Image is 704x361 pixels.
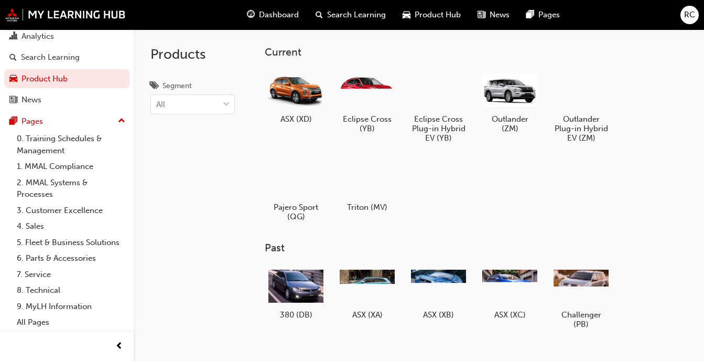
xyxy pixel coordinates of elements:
a: 7. Service [13,267,129,283]
a: News [4,90,129,110]
a: Eclipse Cross Plug-in Hybrid EV (YB) [407,67,470,146]
span: up-icon [118,114,125,128]
h5: 380 (DB) [268,310,323,320]
span: car-icon [9,75,17,84]
h5: Pajero Sport (QG) [268,203,323,221]
button: RC [680,6,699,24]
a: Product Hub [4,69,129,89]
h5: ASX (XB) [411,310,466,320]
a: Outlander (ZM) [479,67,541,137]
a: ASX (XC) [479,263,541,324]
a: ASX (XD) [265,67,328,128]
h3: Current [265,46,687,58]
div: News [21,94,41,106]
div: Search Learning [21,51,80,63]
h5: Challenger (PB) [554,310,609,329]
div: All [156,99,165,111]
h5: Triton (MV) [340,203,395,212]
a: news-iconNews [469,4,518,26]
span: RC [684,9,695,21]
div: Pages [21,115,43,128]
a: Analytics [4,27,129,46]
span: news-icon [9,95,17,105]
a: 0. Training Schedules & Management [13,131,129,158]
span: prev-icon [115,340,123,353]
a: guage-iconDashboard [239,4,307,26]
h5: Outlander Plug-in Hybrid EV (ZM) [554,114,609,143]
span: pages-icon [526,8,534,22]
a: Outlander Plug-in Hybrid EV (ZM) [550,67,613,146]
a: Pajero Sport (QG) [265,155,328,225]
span: chart-icon [9,32,17,41]
span: tags-icon [150,82,158,91]
h2: Products [150,46,235,63]
a: 1. MMAL Compliance [13,158,129,175]
div: Analytics [21,30,54,43]
a: Triton (MV) [336,155,399,216]
a: 9. MyLH Information [13,299,129,315]
a: ASX (XB) [407,263,470,324]
span: Search Learning [327,9,386,21]
h5: Eclipse Cross Plug-in Hybrid EV (YB) [411,114,466,143]
a: 5. Fleet & Business Solutions [13,235,129,251]
a: 3. Customer Excellence [13,203,129,219]
a: search-iconSearch Learning [307,4,394,26]
span: pages-icon [9,117,17,126]
h5: Eclipse Cross (YB) [340,114,395,133]
h5: ASX (XD) [268,114,323,124]
a: 6. Parts & Accessories [13,250,129,267]
a: car-iconProduct Hub [394,4,469,26]
button: DashboardAnalyticsSearch LearningProduct HubNews [4,3,129,112]
span: down-icon [223,98,230,112]
a: ASX (XA) [336,263,399,324]
span: Dashboard [259,9,299,21]
a: All Pages [13,314,129,331]
a: 380 (DB) [265,263,328,324]
span: Product Hub [415,9,461,21]
button: Pages [4,112,129,131]
a: 2. MMAL Systems & Processes [13,175,129,203]
a: Search Learning [4,48,129,67]
a: Eclipse Cross (YB) [336,67,399,137]
h5: ASX (XA) [340,310,395,320]
img: mmal [5,8,126,22]
span: News [490,9,510,21]
span: search-icon [9,53,17,62]
span: Pages [538,9,560,21]
span: search-icon [316,8,323,22]
span: guage-icon [247,8,255,22]
a: pages-iconPages [518,4,568,26]
span: news-icon [478,8,485,22]
a: 8. Technical [13,282,129,299]
div: Segment [163,81,192,91]
a: 4. Sales [13,218,129,235]
h5: Outlander (ZM) [482,114,537,133]
h3: Past [265,242,687,254]
a: Challenger (PB) [550,263,613,333]
span: car-icon [403,8,410,22]
h5: ASX (XC) [482,310,537,320]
